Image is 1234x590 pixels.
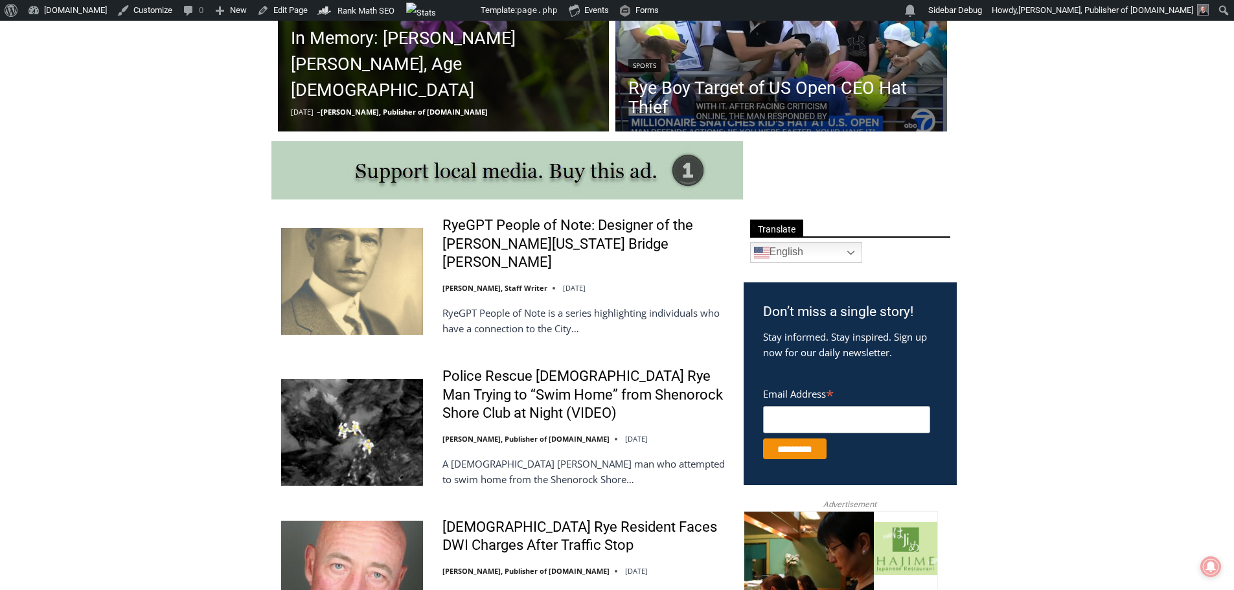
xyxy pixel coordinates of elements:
[517,5,558,15] span: page.php
[337,6,394,16] span: Rank Math SEO
[291,25,597,103] a: In Memory: [PERSON_NAME] [PERSON_NAME], Age [DEMOGRAPHIC_DATA]
[291,107,314,117] time: [DATE]
[750,220,803,237] span: Translate
[563,283,586,293] time: [DATE]
[750,242,862,263] a: English
[442,305,727,336] p: RyeGPT People of Note is a series highlighting individuals who have a connection to the City…
[312,126,628,161] a: Intern @ [DOMAIN_NAME]
[406,3,479,18] img: Views over 48 hours. Click for more Jetpack Stats.
[442,367,727,423] a: Police Rescue [DEMOGRAPHIC_DATA] Rye Man Trying to “Swim Home” from Shenorock Shore Club at Night...
[339,129,600,158] span: Intern @ [DOMAIN_NAME]
[442,216,727,272] a: RyeGPT People of Note: Designer of the [PERSON_NAME][US_STATE] Bridge [PERSON_NAME]
[625,434,648,444] time: [DATE]
[314,1,391,59] img: s_800_809a2aa2-bb6e-4add-8b5e-749ad0704c34.jpeg
[281,228,423,334] img: RyeGPT People of Note: Designer of the George Washington Bridge Othmar Ammann
[271,141,743,199] img: support local media, buy this ad
[317,107,321,117] span: –
[763,381,930,404] label: Email Address
[327,1,612,126] div: "I learned about the history of a place I’d honestly never considered even as a resident of [GEOG...
[810,498,889,510] span: Advertisement
[442,566,610,576] a: [PERSON_NAME], Publisher of [DOMAIN_NAME]
[442,456,727,487] p: A [DEMOGRAPHIC_DATA] [PERSON_NAME] man who attempted to swim home from the Shenorock Shore…
[625,566,648,576] time: [DATE]
[385,4,468,59] a: Book [PERSON_NAME]'s Good Humor for Your Event
[754,245,770,260] img: en
[442,434,610,444] a: [PERSON_NAME], Publisher of [DOMAIN_NAME]
[628,59,661,72] a: Sports
[85,23,320,36] div: Serving [GEOGRAPHIC_DATA] Since [DATE]
[321,107,488,117] a: [PERSON_NAME], Publisher of [DOMAIN_NAME]
[763,302,937,323] h3: Don’t miss a single story!
[442,518,727,555] a: [DEMOGRAPHIC_DATA] Rye Resident Faces DWI Charges After Traffic Stop
[763,329,937,360] p: Stay informed. Stay inspired. Sign up now for our daily newsletter.
[442,283,547,293] a: [PERSON_NAME], Staff Writer
[394,14,451,50] h4: Book [PERSON_NAME]'s Good Humor for Your Event
[281,379,423,485] img: Police Rescue 51 Year Old Rye Man Trying to “Swim Home” from Shenorock Shore Club at Night (VIDEO)
[133,81,190,155] div: Located at [STREET_ADDRESS][PERSON_NAME]
[628,78,934,117] a: Rye Boy Target of US Open CEO Hat Thief
[1018,5,1193,15] span: [PERSON_NAME], Publisher of [DOMAIN_NAME]
[1,130,130,161] a: Open Tues. - Sun. [PHONE_NUMBER]
[4,133,127,183] span: Open Tues. - Sun. [PHONE_NUMBER]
